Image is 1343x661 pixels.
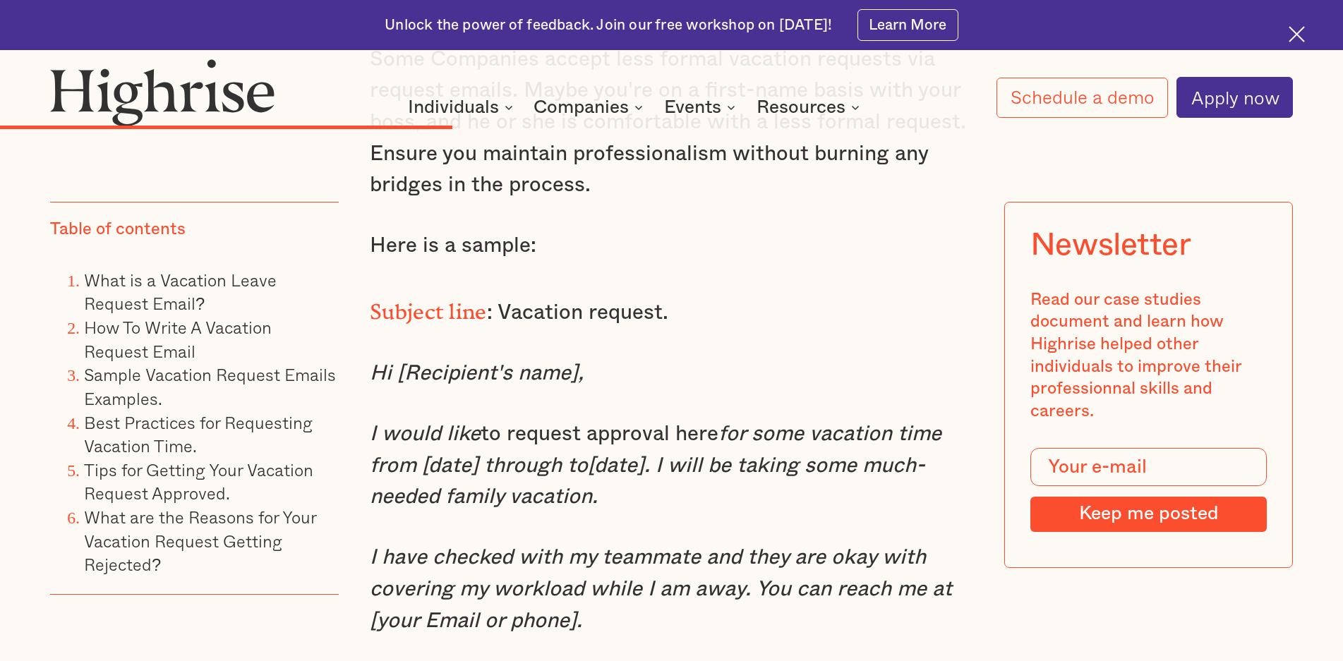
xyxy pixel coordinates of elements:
[408,99,499,116] div: Individuals
[50,219,186,241] div: Table of contents
[370,423,941,507] em: for some vacation time from [date] through to[date]. I will be taking some much-needed family vac...
[370,363,584,384] em: Hi [Recipient's name],
[370,300,487,313] strong: Subject line
[757,99,864,116] div: Resources
[370,418,973,513] p: to request approval here
[1030,496,1267,531] input: Keep me posted
[757,99,845,116] div: Resources
[84,361,336,411] a: Sample Vacation Request Emails Examples.
[370,291,973,329] p: : Vacation request.
[1030,448,1267,486] input: Your e-mail
[1289,26,1305,42] img: Cross icon
[50,59,275,126] img: Highrise logo
[534,99,629,116] div: Companies
[1030,289,1267,423] div: Read our case studies document and learn how Highrise helped other individuals to improve their p...
[1030,448,1267,531] form: Modal Form
[84,408,313,459] a: Best Practices for Requesting Vacation Time.
[84,504,316,577] a: What are the Reasons for Your Vacation Request Getting Rejected?
[664,99,740,116] div: Events
[84,266,277,316] a: What is a Vacation Leave Request Email?
[84,456,313,506] a: Tips for Getting Your Vacation Request Approved.
[1030,227,1191,264] div: Newsletter
[408,99,517,116] div: Individuals
[534,99,647,116] div: Companies
[1176,77,1292,118] a: Apply now
[370,230,973,262] p: Here is a sample:
[857,9,958,41] a: Learn More
[664,99,721,116] div: Events
[996,78,1168,118] a: Schedule a demo
[385,16,832,35] div: Unlock the power of feedback. Join our free workshop on [DATE]!
[370,547,952,631] em: I have checked with my teammate and they are okay with covering my workload while I am away. You ...
[370,423,481,444] em: I would like
[84,314,272,364] a: How To Write A Vacation Request Email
